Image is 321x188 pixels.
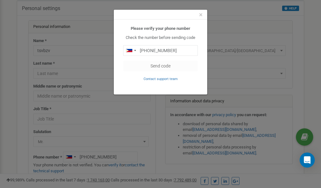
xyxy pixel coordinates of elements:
[124,46,138,56] div: Telephone country code
[199,11,203,19] span: ×
[123,61,198,71] button: Send code
[131,26,190,31] b: Please verify your phone number
[199,12,203,18] button: Close
[144,77,178,81] small: Contact support team
[144,76,178,81] a: Contact support team
[300,153,315,168] div: Open Intercom Messenger
[123,35,198,41] p: Check the number before sending code
[123,45,198,56] input: 0905 123 4567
